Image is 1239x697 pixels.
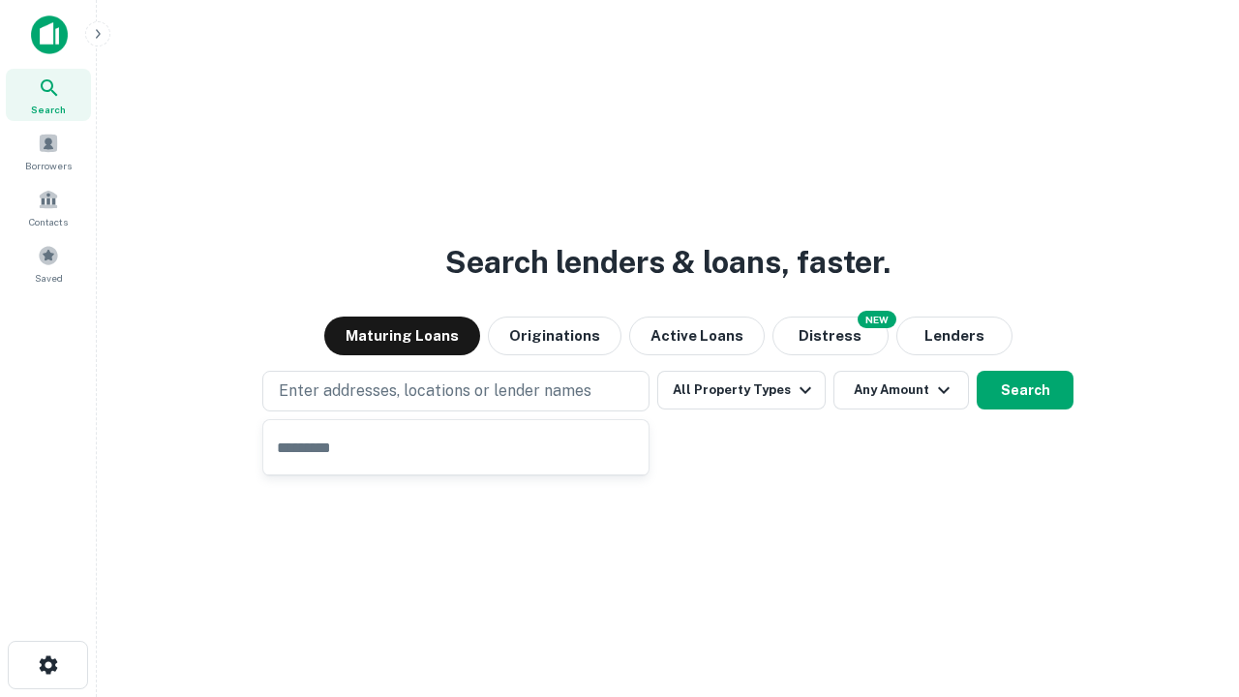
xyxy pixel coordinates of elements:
span: Search [31,102,66,117]
button: Search distressed loans with lien and other non-mortgage details. [772,317,889,355]
a: Search [6,69,91,121]
h3: Search lenders & loans, faster. [445,239,891,286]
img: capitalize-icon.png [31,15,68,54]
p: Enter addresses, locations or lender names [279,379,591,403]
a: Borrowers [6,125,91,177]
div: NEW [858,311,896,328]
button: Enter addresses, locations or lender names [262,371,650,411]
span: Contacts [29,214,68,229]
button: Active Loans [629,317,765,355]
button: Any Amount [833,371,969,409]
button: Lenders [896,317,1012,355]
a: Saved [6,237,91,289]
button: Originations [488,317,621,355]
span: Borrowers [25,158,72,173]
button: Maturing Loans [324,317,480,355]
a: Contacts [6,181,91,233]
span: Saved [35,270,63,286]
button: All Property Types [657,371,826,409]
iframe: Chat Widget [1142,542,1239,635]
button: Search [977,371,1073,409]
